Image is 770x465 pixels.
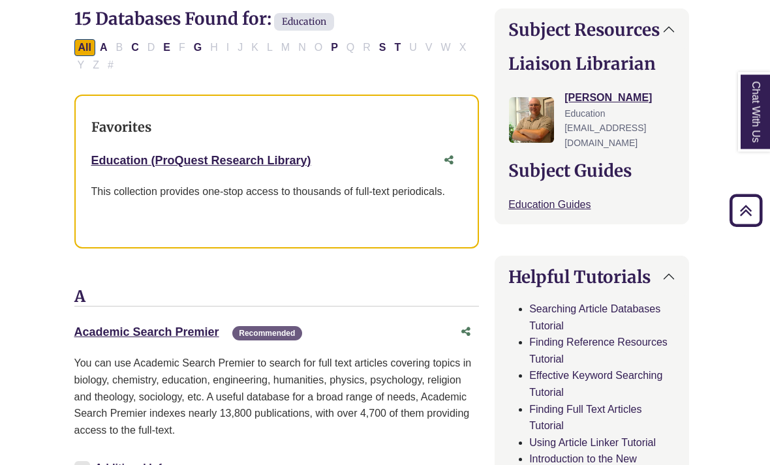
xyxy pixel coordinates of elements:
button: Filter Results A [96,40,112,57]
a: Education Guides [508,200,591,211]
button: All [74,40,95,57]
button: Share this database [436,149,462,173]
button: Filter Results G [190,40,206,57]
span: Recommended [232,327,301,342]
button: Filter Results P [327,40,342,57]
button: Share this database [453,320,479,345]
h3: Favorites [91,120,463,136]
a: Education (ProQuest Research Library) [91,155,311,168]
span: 15 Databases Found for: [74,8,271,30]
span: [EMAIL_ADDRESS][DOMAIN_NAME] [564,123,646,148]
button: Filter Results C [127,40,143,57]
p: This collection provides one-stop access to thousands of full-text periodicals. [91,184,463,201]
img: Nathan Farley [509,98,554,143]
a: Effective Keyword Searching Tutorial [529,370,662,398]
a: [PERSON_NAME] [564,93,652,104]
p: You can use Academic Search Premier to search for full text articles covering topics in biology, ... [74,355,480,439]
h2: Liaison Librarian [508,54,675,74]
a: Searching Article Databases Tutorial [529,304,660,332]
button: Helpful Tutorials [495,257,688,298]
a: Finding Reference Resources Tutorial [529,337,668,365]
a: Academic Search Premier [74,326,219,339]
a: Using Article Linker Tutorial [529,438,656,449]
a: Back to Top [725,202,767,219]
span: Education [274,14,334,31]
button: Filter Results T [391,40,405,57]
h3: A [74,288,480,308]
button: Filter Results E [159,40,174,57]
a: Finding Full Text Articles Tutorial [529,404,641,432]
span: Education [564,109,605,119]
button: Subject Resources [495,10,688,51]
h2: Subject Guides [508,161,675,181]
button: Filter Results S [375,40,390,57]
div: Alpha-list to filter by first letter of database name [74,42,472,70]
